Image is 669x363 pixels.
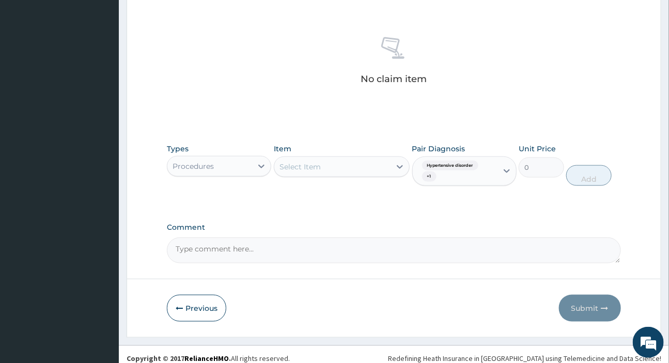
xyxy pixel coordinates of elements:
[279,162,321,172] div: Select Item
[169,5,194,30] div: Minimize live chat window
[54,58,174,71] div: Chat with us now
[5,248,197,285] textarea: Type your message and hit 'Enter'
[60,113,143,217] span: We're online!
[422,161,478,171] span: Hypertensive disorder
[173,161,214,171] div: Procedures
[361,74,427,84] p: No claim item
[274,144,291,154] label: Item
[412,144,465,154] label: Pair Diagnosis
[167,223,620,232] label: Comment
[559,295,621,322] button: Submit
[422,171,437,182] span: + 1
[167,145,189,153] label: Types
[566,165,612,186] button: Add
[19,52,42,77] img: d_794563401_company_1708531726252_794563401
[519,144,556,154] label: Unit Price
[167,295,226,322] button: Previous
